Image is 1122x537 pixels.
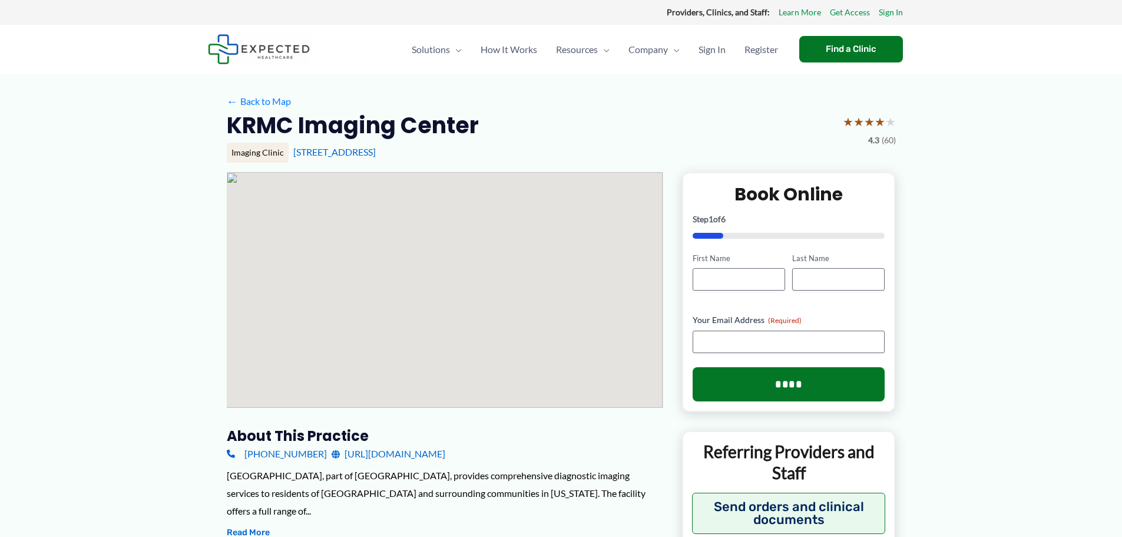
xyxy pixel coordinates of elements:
a: How It Works [471,29,547,70]
span: Solutions [412,29,450,70]
span: Menu Toggle [598,29,610,70]
div: Imaging Clinic [227,143,289,163]
label: Your Email Address [693,314,885,326]
span: ★ [864,111,875,133]
h2: Book Online [693,183,885,206]
a: Get Access [830,5,870,20]
a: ResourcesMenu Toggle [547,29,619,70]
div: [GEOGRAPHIC_DATA], part of [GEOGRAPHIC_DATA], provides comprehensive diagnostic imaging services ... [227,467,663,519]
span: How It Works [481,29,537,70]
span: Menu Toggle [668,29,680,70]
label: First Name [693,253,785,264]
span: ★ [843,111,853,133]
span: ★ [875,111,885,133]
nav: Primary Site Navigation [402,29,787,70]
a: Learn More [779,5,821,20]
a: Sign In [689,29,735,70]
span: 1 [709,214,713,224]
a: Find a Clinic [799,36,903,62]
a: CompanyMenu Toggle [619,29,689,70]
span: ★ [853,111,864,133]
a: Register [735,29,787,70]
h3: About this practice [227,427,663,445]
a: [STREET_ADDRESS] [293,146,376,157]
a: Sign In [879,5,903,20]
img: Expected Healthcare Logo - side, dark font, small [208,34,310,64]
span: Company [628,29,668,70]
span: (60) [882,133,896,148]
span: 6 [721,214,726,224]
label: Last Name [792,253,885,264]
span: Resources [556,29,598,70]
span: Sign In [699,29,726,70]
a: SolutionsMenu Toggle [402,29,471,70]
h2: KRMC Imaging Center [227,111,479,140]
p: Referring Providers and Staff [692,441,886,484]
a: ←Back to Map [227,93,291,110]
p: Step of [693,215,885,223]
button: Send orders and clinical documents [692,493,886,534]
span: Register [744,29,778,70]
span: ★ [885,111,896,133]
span: 4.3 [868,133,879,148]
span: ← [227,95,238,107]
span: (Required) [768,316,802,325]
a: [PHONE_NUMBER] [227,445,327,463]
a: [URL][DOMAIN_NAME] [332,445,445,463]
strong: Providers, Clinics, and Staff: [667,7,770,17]
span: Menu Toggle [450,29,462,70]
